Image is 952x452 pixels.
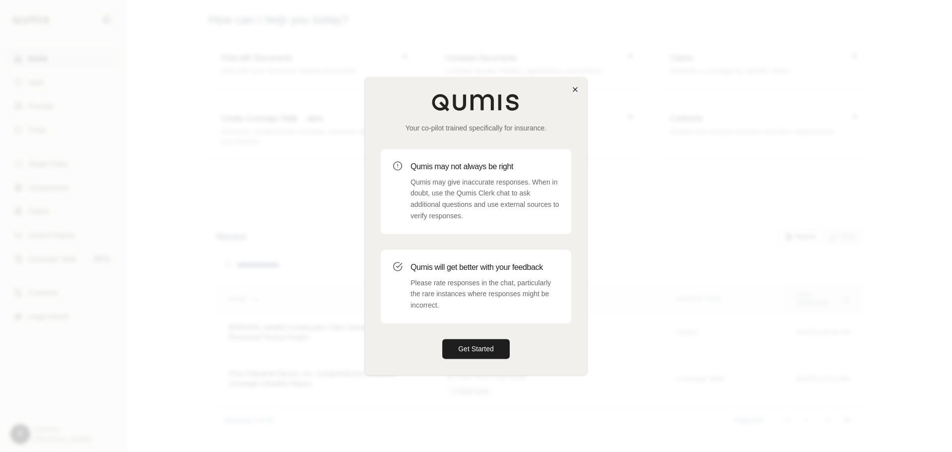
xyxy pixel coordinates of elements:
h3: Qumis may not always be right [411,161,559,173]
p: Your co-pilot trained specifically for insurance. [381,123,571,133]
img: Qumis Logo [431,93,521,111]
button: Get Started [442,339,510,359]
p: Please rate responses in the chat, particularly the rare instances where responses might be incor... [411,277,559,311]
h3: Qumis will get better with your feedback [411,261,559,273]
p: Qumis may give inaccurate responses. When in doubt, use the Qumis Clerk chat to ask additional qu... [411,177,559,222]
